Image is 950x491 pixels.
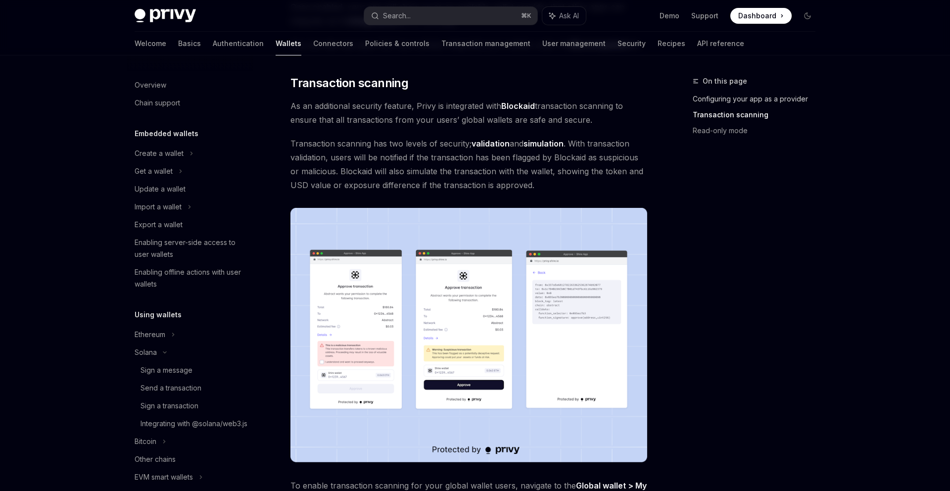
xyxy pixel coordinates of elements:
a: Transaction scanning [693,107,823,123]
div: Create a wallet [135,147,184,159]
a: Authentication [213,32,264,55]
span: Dashboard [738,11,776,21]
a: Sign a message [127,361,253,379]
a: Integrating with @solana/web3.js [127,415,253,433]
div: Bitcoin [135,436,156,447]
div: Get a wallet [135,165,173,177]
div: EVM smart wallets [135,471,193,483]
a: Chain support [127,94,253,112]
div: Integrating with @solana/web3.js [141,418,247,430]
a: Read-only mode [693,123,823,139]
a: Basics [178,32,201,55]
span: As an additional security feature, Privy is integrated with transaction scanning to ensure that a... [290,99,647,127]
a: Other chains [127,450,253,468]
div: Other chains [135,453,176,465]
strong: validation [472,139,510,148]
a: Configuring your app as a provider [693,91,823,107]
div: Chain support [135,97,180,109]
a: Dashboard [730,8,792,24]
a: Export a wallet [127,216,253,234]
div: Solana [135,346,157,358]
div: Sign a message [141,364,192,376]
div: Enabling offline actions with user wallets [135,266,247,290]
span: Transaction scanning has two levels of security; and . With transaction validation, users will be... [290,137,647,192]
strong: simulation [523,139,564,148]
button: Search...⌘K [364,7,537,25]
div: Import a wallet [135,201,182,213]
div: Enabling server-side access to user wallets [135,237,247,260]
a: Transaction management [441,32,530,55]
a: Enabling server-side access to user wallets [127,234,253,263]
div: Update a wallet [135,183,186,195]
img: dark logo [135,9,196,23]
h5: Embedded wallets [135,128,198,140]
div: Send a transaction [141,382,201,394]
a: Sign a transaction [127,397,253,415]
a: API reference [697,32,744,55]
a: Recipes [658,32,685,55]
a: Policies & controls [365,32,429,55]
div: Ethereum [135,329,165,341]
div: Search... [383,10,411,22]
span: On this page [703,75,747,87]
img: Transaction scanning UI [290,208,647,463]
div: Export a wallet [135,219,183,231]
a: Enabling offline actions with user wallets [127,263,253,293]
a: Connectors [313,32,353,55]
a: Wallets [276,32,301,55]
a: Demo [660,11,679,21]
div: Overview [135,79,166,91]
button: Toggle dark mode [800,8,815,24]
h5: Using wallets [135,309,182,321]
a: Security [617,32,646,55]
a: Welcome [135,32,166,55]
a: Send a transaction [127,379,253,397]
a: User management [542,32,606,55]
span: Ask AI [559,11,579,21]
a: Support [691,11,718,21]
button: Ask AI [542,7,586,25]
a: Overview [127,76,253,94]
div: Sign a transaction [141,400,198,412]
a: Update a wallet [127,180,253,198]
a: Blockaid [501,101,535,111]
span: Transaction scanning [290,75,408,91]
span: ⌘ K [521,12,531,20]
